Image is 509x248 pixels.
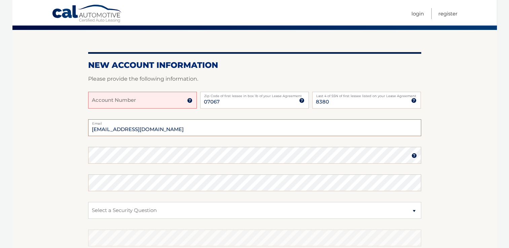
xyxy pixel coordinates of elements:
[312,92,421,109] input: SSN or EIN (last 4 digits only)
[52,4,122,24] a: Cal Automotive
[88,119,421,125] label: Email
[88,92,197,109] input: Account Number
[187,98,192,103] img: tooltip.svg
[411,8,424,19] a: Login
[411,98,416,103] img: tooltip.svg
[200,92,309,109] input: Zip Code
[312,92,421,97] label: Last 4 of SSN of first lessee listed on your Lease Agreement
[438,8,458,19] a: Register
[88,74,421,84] p: Please provide the following information.
[88,119,421,136] input: Email
[200,92,309,97] label: Zip Code of first lessee in box 1b of your Lease Agreement
[88,60,421,70] h2: New Account Information
[411,153,417,158] img: tooltip.svg
[299,98,304,103] img: tooltip.svg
